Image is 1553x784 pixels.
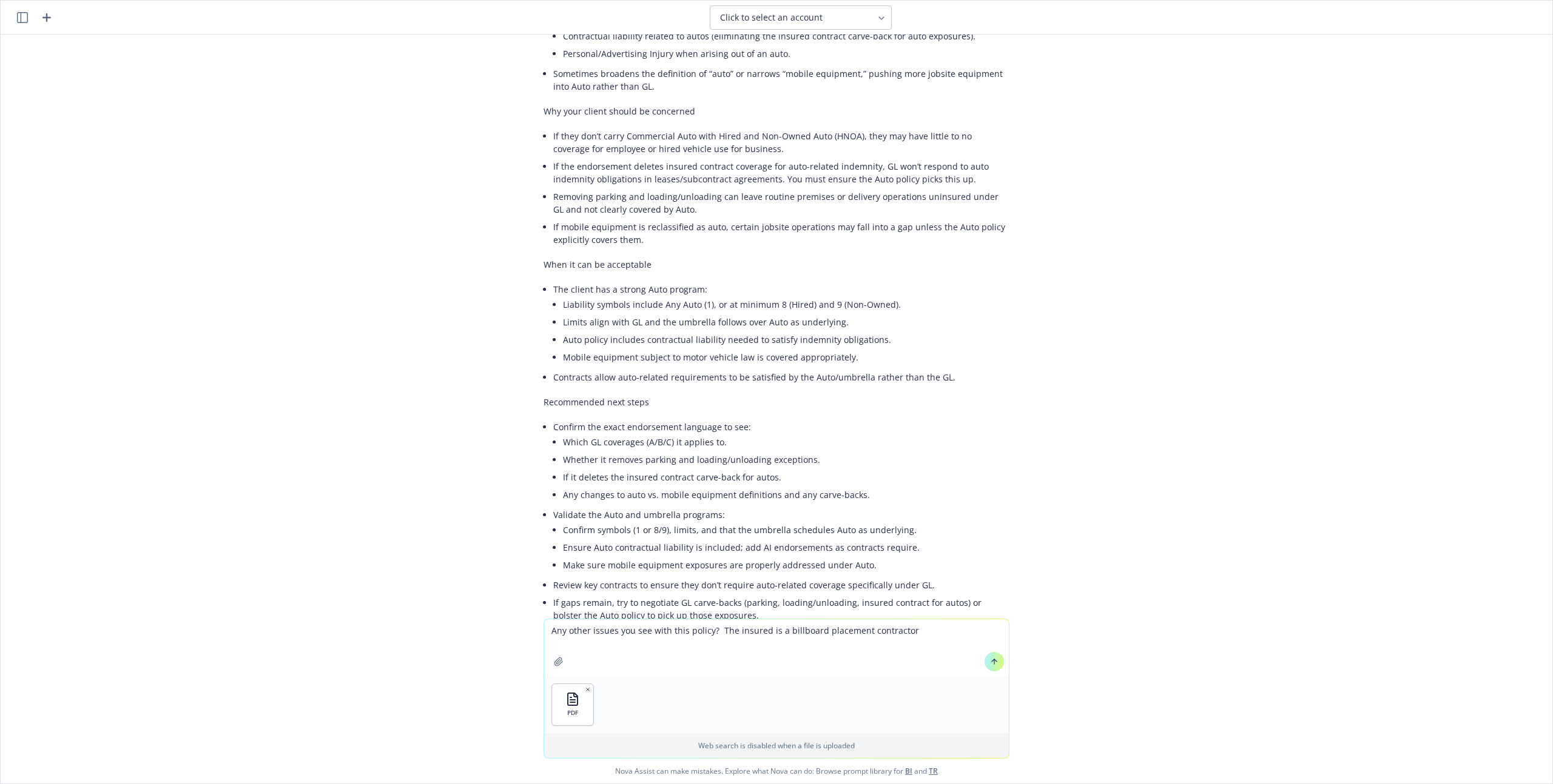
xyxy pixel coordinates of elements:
[553,418,1009,506] li: Confirm the exact endorsement language to see:
[563,486,1009,503] li: Any changes to auto vs. mobile equipment definitions and any carve-backs.
[553,281,1009,368] li: The client has a strong Auto program:
[905,766,912,776] a: BI
[563,556,1009,574] li: Make sure mobile equipment exposures are properly addressed under Auto.
[563,433,1009,451] li: Which GL coverages (A/B/C) it applies to.
[553,506,1009,576] li: Validate the Auto and umbrella programs:
[544,258,1009,271] p: When it can be acceptable
[552,684,593,725] button: PDF
[553,576,1009,594] li: Review key contracts to ensure they don’t require auto-related coverage specifically under GL.
[720,12,823,24] span: Click to select an account
[563,27,1009,45] li: Contractual liability related to autos (eliminating the insured contract carve-back for auto expo...
[544,396,1009,408] p: Recommended next steps
[563,468,1009,486] li: If it deletes the insured contract carve-back for autos.
[563,331,1009,348] li: Auto policy includes contractual liability needed to satisfy indemnity obligations.
[563,348,1009,366] li: Mobile equipment subject to motor vehicle law is covered appropriately.
[563,451,1009,468] li: Whether it removes parking and loading/unloading exceptions.
[553,218,1009,248] li: If mobile equipment is reclassified as auto, certain jobsite operations may fall into a gap unles...
[929,766,938,776] a: TR
[563,296,1009,313] li: Liability symbols include Any Auto (1), or at minimum 8 (Hired) and 9 (Non-Owned).
[710,5,892,30] button: Click to select an account
[553,158,1009,188] li: If the endorsement deletes insured contract coverage for auto-related indemnity, GL won’t respond...
[5,759,1548,783] span: Nova Assist can make mistakes. Explore what Nova can do: Browse prompt library for and
[563,539,1009,556] li: Ensure Auto contractual liability is included; add AI endorsements as contracts require.
[553,65,1009,95] li: Sometimes broadens the definition of “auto” or narrows “mobile equipment,” pushing more jobsite e...
[563,45,1009,62] li: Personal/Advertising Injury when arising out of an auto.
[553,127,1009,158] li: If they don’t carry Commercial Auto with Hired and Non-Owned Auto (HNOA), they may have little to...
[544,105,1009,118] p: Why your client should be concerned
[563,521,1009,539] li: Confirm symbols (1 or 8/9), limits, and that the umbrella schedules Auto as underlying.
[544,619,1009,676] textarea: Any other issues you see with this policy? The insured is a billboard placement contractor
[567,709,578,717] span: PDF
[553,368,1009,386] li: Contracts allow auto-related requirements to be satisfied by the Auto/umbrella rather than the GL.
[553,594,1009,624] li: If gaps remain, try to negotiate GL carve-backs (parking, loading/unloading, insured contract for...
[551,740,1002,751] p: Web search is disabled when a file is uploaded
[563,313,1009,331] li: Limits align with GL and the umbrella follows over Auto as underlying.
[553,188,1009,218] li: Removing parking and loading/unloading can leave routine premises or delivery operations uninsure...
